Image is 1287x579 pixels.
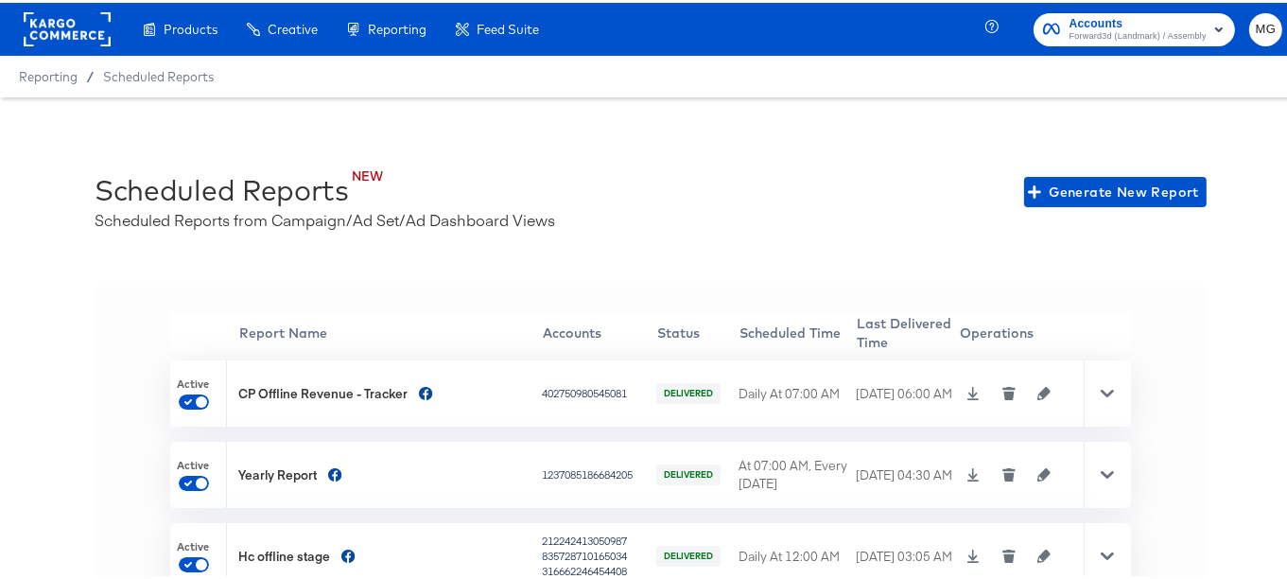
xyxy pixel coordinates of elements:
[856,382,954,400] div: [DATE] 06:00 AM
[542,531,652,546] div: 212242413050987
[1249,10,1282,44] button: MG
[739,382,851,400] div: Daily At 07:00 AM
[856,545,954,563] div: [DATE] 03:05 AM
[959,310,1084,350] th: Operations
[19,66,78,81] span: Reporting
[238,382,408,400] div: CP Offline Revenue - Tracker
[103,66,214,81] a: Scheduled Reports
[542,310,656,350] th: Accounts
[1024,174,1207,204] button: Generate New Report
[542,546,652,561] div: 835728710165034
[1084,439,1131,505] div: Toggle Row Expanded
[542,561,652,576] div: 316662246454408
[477,19,539,34] span: Feed Suite
[178,456,210,471] span: Active
[164,19,217,34] span: Products
[662,548,715,560] span: DELIVERED
[178,537,210,553] span: Active
[542,465,652,480] div: 1237085186684205
[95,168,349,206] div: Scheduled Reports
[95,206,555,228] div: Scheduled Reports from Campaign/Ad Set/Ad Dashboard Views
[239,321,541,340] div: Report Name
[238,464,317,482] div: Yearly Report
[662,385,715,397] span: DELIVERED
[129,165,383,183] div: NEW
[1070,11,1207,31] span: Accounts
[662,466,715,479] span: DELIVERED
[368,19,426,34] span: Reporting
[238,545,330,563] div: Hc offline stage
[739,454,851,489] div: At 07:00 AM, Every [DATE]
[657,321,738,340] div: Status
[856,464,954,482] div: [DATE] 04:30 AM
[739,545,851,563] div: Daily At 12:00 AM
[1070,26,1207,42] span: Forward3d (Landmark) / Assembly
[1034,10,1235,44] button: AccountsForward3d (Landmark) / Assembly
[268,19,318,34] span: Creative
[542,383,652,398] div: 402750980545081
[1257,16,1275,38] span: MG
[1032,178,1199,202] span: Generate New Report
[178,375,210,390] span: Active
[1084,358,1131,424] div: Toggle Row Expanded
[78,66,103,81] span: /
[856,310,959,350] th: Last Delivered Time
[739,310,856,350] th: Scheduled Time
